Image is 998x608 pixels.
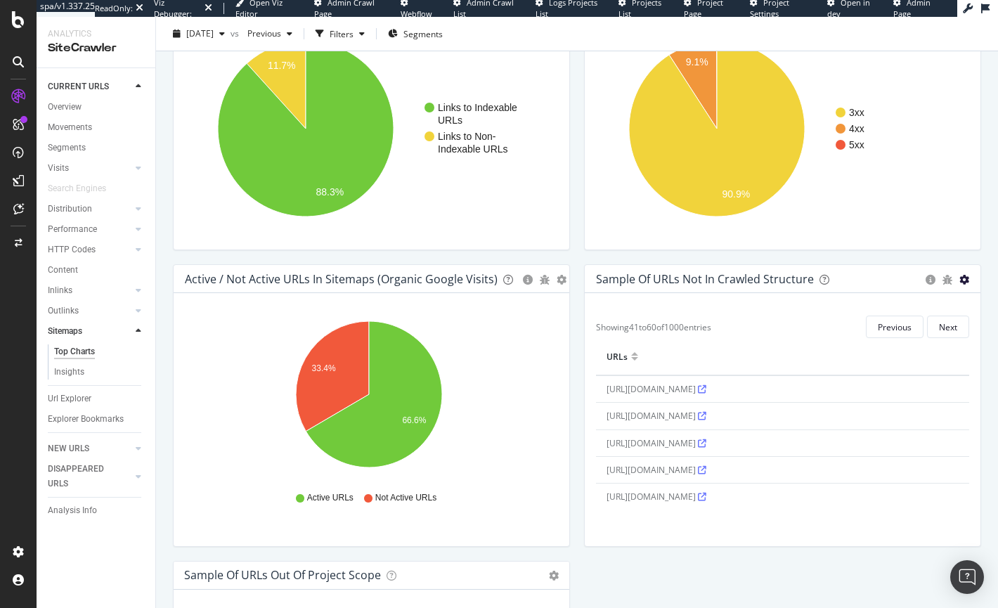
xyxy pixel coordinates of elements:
[878,321,912,333] div: Previous
[48,263,78,278] div: Content
[698,410,706,422] a: Visit URL on website
[438,131,496,142] text: Links to Non-
[186,27,214,39] span: 2025 Sep. 4th
[48,263,145,278] a: Content
[185,316,553,479] svg: A chart.
[185,272,498,286] div: Active / Not Active URLs in Sitemaps (Organic Google Visits)
[48,141,86,155] div: Segments
[698,383,706,395] a: Visit URL on website
[596,321,711,333] span: Showing 41 to 60 of 1000 entries
[438,143,508,155] text: Indexable URLs
[686,56,708,67] text: 9.1%
[48,141,145,155] a: Segments
[48,324,82,339] div: Sitemaps
[402,415,426,425] text: 66.6%
[48,120,145,135] a: Movements
[540,275,550,285] div: bug
[48,79,109,94] div: CURRENT URLS
[596,272,814,286] div: Sample of URLs Not in Crawled Structure
[722,188,751,200] text: 90.9%
[54,365,145,380] a: Insights
[48,100,145,115] a: Overview
[167,22,231,45] button: [DATE]
[607,410,706,422] span: [URL][DOMAIN_NAME]
[48,79,131,94] a: CURRENT URLS
[48,304,79,318] div: Outlinks
[866,316,924,338] button: Previous
[48,503,97,518] div: Analysis Info
[48,283,131,298] a: Inlinks
[48,503,145,518] a: Analysis Info
[48,181,106,196] div: Search Engines
[950,560,984,594] div: Open Intercom Messenger
[48,441,131,456] a: NEW URLS
[48,242,131,257] a: HTTP Codes
[698,464,706,476] a: Visit URL on website
[48,324,131,339] a: Sitemaps
[849,123,864,134] text: 4xx
[54,344,95,359] div: Top Charts
[48,412,145,427] a: Explorer Bookmarks
[48,100,82,115] div: Overview
[316,186,344,198] text: 88.3%
[48,392,91,406] div: Url Explorer
[242,22,298,45] button: Previous
[54,365,84,380] div: Insights
[48,412,124,427] div: Explorer Bookmarks
[927,316,969,338] button: Next
[942,275,952,285] div: bug
[48,392,145,406] a: Url Explorer
[330,27,354,39] div: Filters
[48,222,131,237] a: Performance
[549,571,559,581] i: Options
[48,304,131,318] a: Outlinks
[48,202,92,216] div: Distribution
[48,28,144,40] div: Analytics
[312,364,336,374] text: 33.4%
[939,321,957,333] div: Next
[375,492,436,504] span: Not Active URLs
[607,383,706,395] span: [URL][DOMAIN_NAME]
[607,464,706,476] span: [URL][DOMAIN_NAME]
[48,161,131,176] a: Visits
[48,202,131,216] a: Distribution
[185,19,553,238] svg: A chart.
[231,27,242,39] span: vs
[698,437,706,449] a: Visit URL on website
[607,345,628,368] div: URLs
[48,181,120,196] a: Search Engines
[403,27,443,39] span: Segments
[607,437,706,449] span: [URL][DOMAIN_NAME]
[596,19,964,238] svg: A chart.
[523,275,533,285] div: circle-info
[849,107,864,118] text: 3xx
[48,40,144,56] div: SiteCrawler
[607,491,706,503] span: [URL][DOMAIN_NAME]
[48,462,119,491] div: DISAPPEARED URLS
[48,441,89,456] div: NEW URLS
[95,3,133,14] div: ReadOnly:
[557,275,566,285] div: gear
[268,60,296,71] text: 11.7%
[48,222,97,237] div: Performance
[54,344,145,359] a: Top Charts
[48,161,69,176] div: Visits
[242,27,281,39] span: Previous
[48,242,96,257] div: HTTP Codes
[48,120,92,135] div: Movements
[698,491,706,503] a: Visit URL on website
[48,283,72,298] div: Inlinks
[438,102,517,113] text: Links to Indexable
[48,462,131,491] a: DISAPPEARED URLS
[401,8,432,19] span: Webflow
[849,139,864,150] text: 5xx
[310,22,370,45] button: Filters
[307,492,354,504] span: Active URLs
[184,566,381,585] h4: Sample of URLs out of Project Scope
[438,115,462,126] text: URLs
[382,22,448,45] button: Segments
[926,275,935,285] div: circle-info
[959,275,969,285] div: gear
